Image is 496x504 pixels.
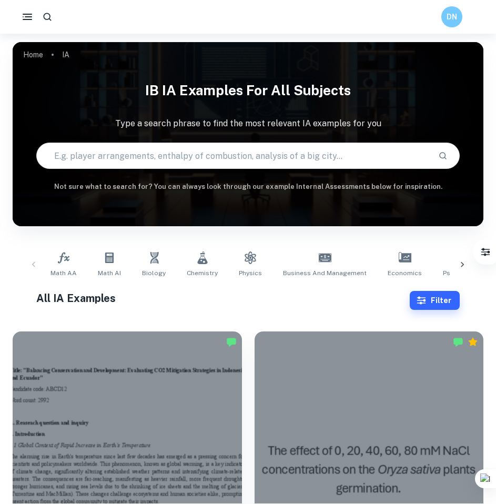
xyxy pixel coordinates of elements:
h6: Not sure what to search for? You can always look through our example Internal Assessments below f... [13,182,483,192]
div: Premium [468,337,478,347]
button: Filter [410,291,460,310]
p: Type a search phrase to find the most relevant IA examples for you [13,117,483,130]
span: Economics [388,268,422,278]
button: Filter [475,241,496,263]
img: Marked [453,337,463,347]
button: DN [441,6,462,27]
button: Search [434,147,452,165]
span: Biology [142,268,166,278]
img: Marked [226,337,237,347]
span: Psychology [443,268,479,278]
h1: IB IA examples for all subjects [13,76,483,105]
input: E.g. player arrangements, enthalpy of combustion, analysis of a big city... [37,141,430,170]
span: Math AA [50,268,77,278]
h1: All IA Examples [36,290,410,306]
p: IA [62,49,69,61]
span: Business and Management [283,268,367,278]
span: Chemistry [187,268,218,278]
a: Home [23,47,43,62]
h6: DN [446,11,458,23]
span: Math AI [98,268,121,278]
span: Physics [239,268,262,278]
